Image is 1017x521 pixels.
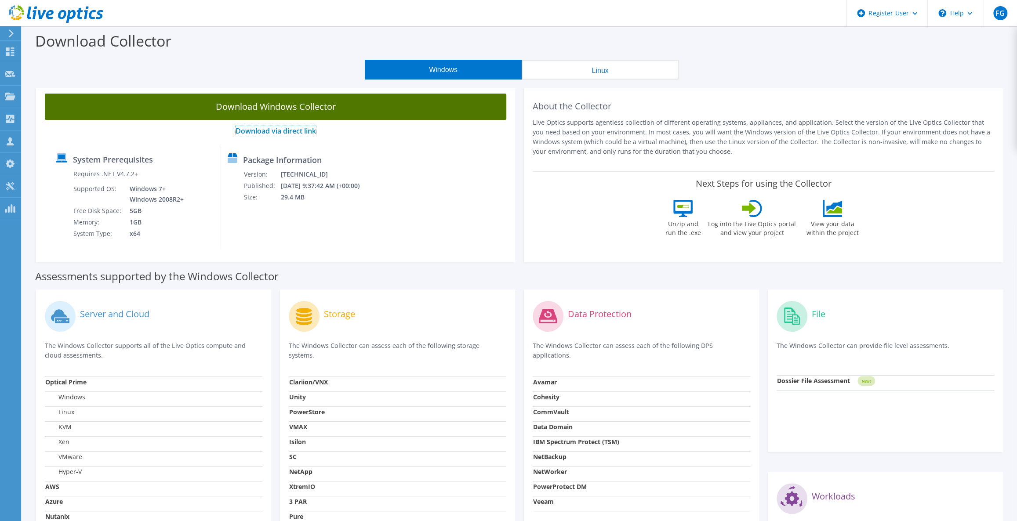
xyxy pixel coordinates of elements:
[533,378,557,386] strong: Avamar
[522,60,679,80] button: Linux
[777,376,850,385] strong: Dossier File Assessment
[73,217,123,228] td: Memory:
[289,408,325,416] strong: PowerStore
[45,467,82,476] label: Hyper-V
[812,492,855,501] label: Workloads
[280,180,371,192] td: [DATE] 9:37:42 AM (+00:00)
[289,393,306,401] strong: Unity
[289,423,307,431] strong: VMAX
[533,467,567,476] strong: NetWorker
[777,341,994,359] p: The Windows Collector can provide file level assessments.
[289,378,328,386] strong: Clariion/VNX
[993,6,1007,20] span: FG
[73,183,123,205] td: Supported OS:
[243,169,280,180] td: Version:
[243,180,280,192] td: Published:
[533,497,554,506] strong: Veeam
[533,118,994,156] p: Live Optics supports agentless collection of different operating systems, appliances, and applica...
[73,228,123,239] td: System Type:
[938,9,946,17] svg: \n
[289,497,307,506] strong: 3 PAR
[533,423,573,431] strong: Data Domain
[280,169,371,180] td: [TECHNICAL_ID]
[123,183,185,205] td: Windows 7+ Windows 2008R2+
[45,512,69,521] strong: Nutanix
[696,178,832,189] label: Next Steps for using the Collector
[243,192,280,203] td: Size:
[365,60,522,80] button: Windows
[73,205,123,217] td: Free Disk Space:
[243,156,322,164] label: Package Information
[236,126,316,136] a: Download via direct link
[45,378,87,386] strong: Optical Prime
[45,423,72,431] label: KVM
[45,341,262,360] p: The Windows Collector supports all of the Live Optics compute and cloud assessments.
[123,217,185,228] td: 1GB
[533,393,559,401] strong: Cohesity
[324,310,355,318] label: Storage
[123,228,185,239] td: x64
[35,272,279,281] label: Assessments supported by the Windows Collector
[80,310,149,318] label: Server and Cloud
[812,310,825,318] label: File
[289,512,303,521] strong: Pure
[280,192,371,203] td: 29.4 MB
[289,482,315,491] strong: XtremIO
[289,452,297,461] strong: SC
[73,155,153,164] label: System Prerequisites
[862,379,871,384] tspan: NEW!
[123,205,185,217] td: 5GB
[533,408,569,416] strong: CommVault
[45,482,59,491] strong: AWS
[533,452,567,461] strong: NetBackup
[45,497,63,506] strong: Azure
[35,31,171,51] label: Download Collector
[801,217,864,237] label: View your data within the project
[45,438,69,446] label: Xen
[663,217,703,237] label: Unzip and run the .exe
[568,310,632,318] label: Data Protection
[533,341,750,360] p: The Windows Collector can assess each of the following DPS applications.
[289,341,506,360] p: The Windows Collector can assess each of the following storage systems.
[45,408,74,416] label: Linux
[533,101,994,112] h2: About the Collector
[533,482,587,491] strong: PowerProtect DM
[289,438,306,446] strong: Isilon
[289,467,312,476] strong: NetApp
[73,170,138,178] label: Requires .NET V4.7.2+
[533,438,619,446] strong: IBM Spectrum Protect (TSM)
[45,452,82,461] label: VMware
[708,217,796,237] label: Log into the Live Optics portal and view your project
[45,393,85,402] label: Windows
[45,94,506,120] a: Download Windows Collector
